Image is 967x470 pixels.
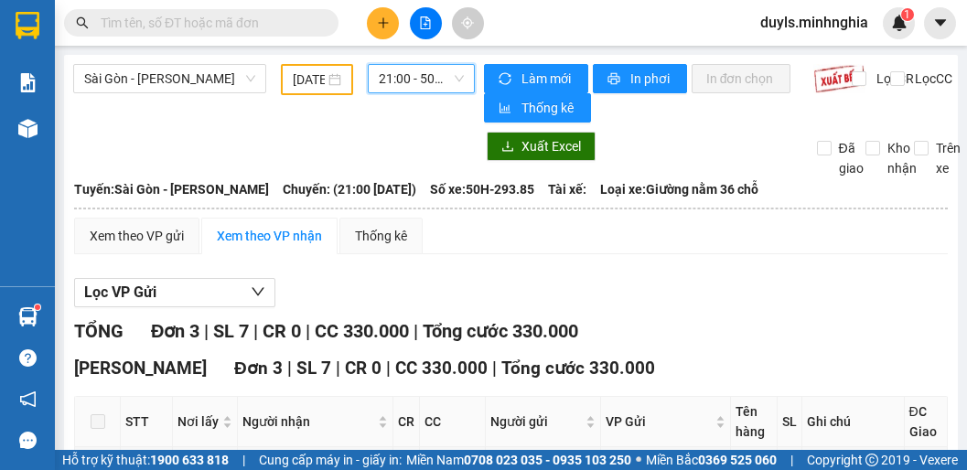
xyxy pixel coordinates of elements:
span: duyls.minhnghia [746,11,883,34]
span: Người nhận [242,411,374,432]
span: notification [19,390,37,408]
span: Tổng cước 330.000 [423,320,578,342]
button: bar-chartThống kê [484,93,591,123]
span: plus [377,16,390,29]
button: plus [367,7,399,39]
span: SL 7 [296,358,331,379]
th: CC [420,397,486,447]
img: logo-vxr [16,12,39,39]
span: Hỗ trợ kỹ thuật: [62,450,229,470]
span: file-add [419,16,432,29]
div: Xem theo VP gửi [90,226,184,246]
span: Miền Nam [406,450,631,470]
span: Lọc CR [869,69,917,89]
span: | [790,450,793,470]
span: Sài Gòn - Phan Rí [84,65,255,92]
span: Lọc CC [908,69,955,89]
span: VP Gửi [606,411,712,432]
span: search [76,16,89,29]
span: | [386,358,391,379]
button: printerIn phơi [593,64,687,93]
span: | [253,320,258,342]
button: caret-down [924,7,956,39]
img: 9k= [813,64,865,93]
span: download [501,140,514,155]
span: | [204,320,209,342]
div: Xem theo VP nhận [217,226,322,246]
span: Đơn 3 [234,358,283,379]
div: Thống kê [355,226,407,246]
span: caret-down [932,15,949,31]
th: SL [778,397,802,447]
input: Tìm tên, số ĐT hoặc mã đơn [101,13,317,33]
strong: 0369 525 060 [698,453,777,467]
button: file-add [410,7,442,39]
span: 21:00 - 50H-293.85 [379,65,464,92]
span: Kho nhận [880,138,924,178]
button: downloadXuất Excel [487,132,596,161]
span: Lọc VP Gửi [84,281,156,304]
span: | [287,358,292,379]
th: Tên hàng [731,397,778,447]
span: | [242,450,245,470]
span: Làm mới [521,69,574,89]
span: Chuyến: (21:00 [DATE]) [283,179,416,199]
span: CC 330.000 [315,320,409,342]
span: printer [607,72,623,87]
span: CR 0 [345,358,381,379]
sup: 1 [901,8,914,21]
span: copyright [865,454,878,466]
span: Thống kê [521,98,576,118]
button: Lọc VP Gửi [74,278,275,307]
button: syncLàm mới [484,64,588,93]
th: ĐC Giao [905,397,948,447]
span: sync [499,72,514,87]
span: bar-chart [499,101,514,116]
span: down [251,284,265,299]
span: 1 [904,8,910,21]
img: warehouse-icon [18,307,38,326]
span: Đơn 3 [151,320,199,342]
span: question-circle [19,349,37,367]
sup: 1 [35,304,40,310]
span: aim [461,16,474,29]
span: Miền Bắc [646,450,777,470]
span: Người gửi [490,411,582,432]
span: Cung cấp máy in - giấy in: [259,450,402,470]
span: SL 7 [213,320,249,342]
span: TỔNG [74,320,124,342]
span: message [19,432,37,449]
th: STT [121,397,173,447]
span: CR 0 [263,320,301,342]
strong: 1900 633 818 [150,453,229,467]
th: Ghi chú [802,397,905,447]
span: Đã giao [832,138,871,178]
img: warehouse-icon [18,119,38,138]
span: In phơi [630,69,672,89]
span: Loại xe: Giường nằm 36 chỗ [600,179,758,199]
span: [PERSON_NAME] [74,358,207,379]
span: CC 330.000 [395,358,488,379]
span: Nơi lấy [177,411,219,432]
span: | [336,358,340,379]
b: Tuyến: Sài Gòn - [PERSON_NAME] [74,182,269,197]
input: 13/10/2025 [293,69,325,90]
span: | [306,320,310,342]
button: In đơn chọn [692,64,791,93]
img: icon-new-feature [891,15,908,31]
button: aim [452,7,484,39]
th: CR [393,397,420,447]
span: Tổng cước 330.000 [501,358,655,379]
span: Xuất Excel [521,136,581,156]
span: | [414,320,418,342]
img: solution-icon [18,73,38,92]
strong: 0708 023 035 - 0935 103 250 [464,453,631,467]
span: Số xe: 50H-293.85 [430,179,534,199]
span: ⚪️ [636,456,641,464]
span: Tài xế: [548,179,586,199]
span: | [492,358,497,379]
